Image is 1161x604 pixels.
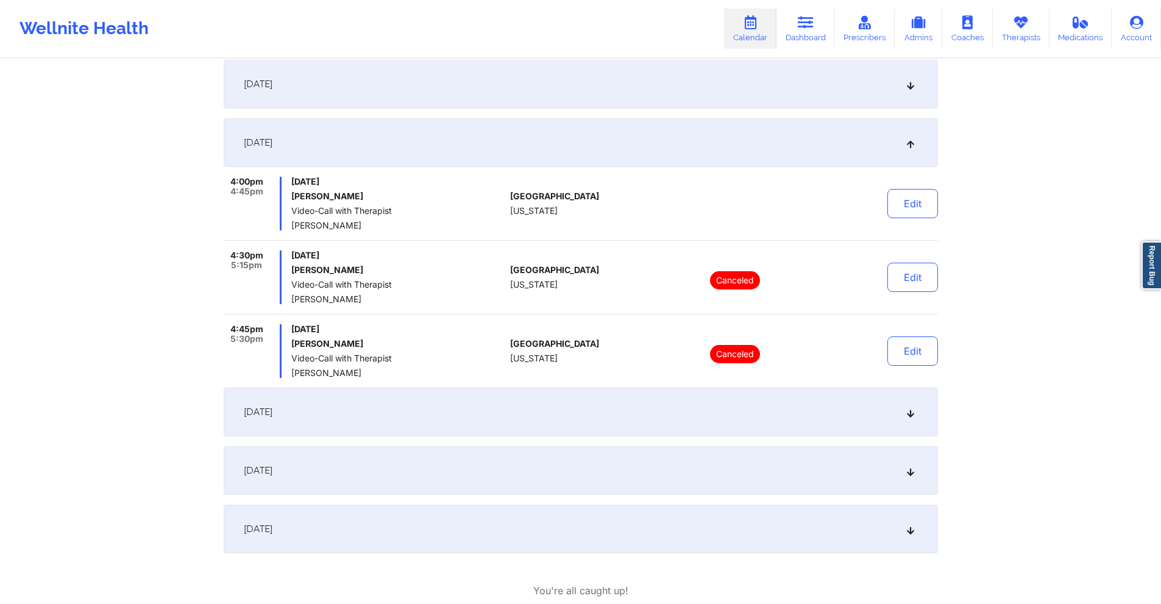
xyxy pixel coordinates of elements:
[1112,9,1161,49] a: Account
[230,250,263,260] span: 4:30pm
[291,294,505,304] span: [PERSON_NAME]
[510,354,558,363] span: [US_STATE]
[510,191,599,201] span: [GEOGRAPHIC_DATA]
[291,265,505,275] h6: [PERSON_NAME]
[510,206,558,216] span: [US_STATE]
[710,271,760,290] p: Canceled
[895,9,942,49] a: Admins
[291,324,505,334] span: [DATE]
[291,221,505,230] span: [PERSON_NAME]
[291,177,505,187] span: [DATE]
[244,523,272,535] span: [DATE]
[710,345,760,363] p: Canceled
[887,263,938,292] button: Edit
[244,406,272,418] span: [DATE]
[1141,241,1161,290] a: Report Bug
[724,9,776,49] a: Calendar
[291,206,505,216] span: Video-Call with Therapist
[244,78,272,90] span: [DATE]
[993,9,1049,49] a: Therapists
[942,9,993,49] a: Coaches
[291,250,505,260] span: [DATE]
[230,187,263,196] span: 4:45pm
[510,265,599,275] span: [GEOGRAPHIC_DATA]
[230,177,263,187] span: 4:00pm
[291,368,505,378] span: [PERSON_NAME]
[231,260,262,270] span: 5:15pm
[887,336,938,366] button: Edit
[230,334,263,344] span: 5:30pm
[887,189,938,218] button: Edit
[533,584,628,598] p: You're all caught up!
[244,137,272,149] span: [DATE]
[230,324,263,334] span: 4:45pm
[291,280,505,290] span: Video-Call with Therapist
[244,464,272,477] span: [DATE]
[510,280,558,290] span: [US_STATE]
[776,9,835,49] a: Dashboard
[835,9,895,49] a: Prescribers
[291,339,505,349] h6: [PERSON_NAME]
[291,354,505,363] span: Video-Call with Therapist
[510,339,599,349] span: [GEOGRAPHIC_DATA]
[1049,9,1112,49] a: Medications
[291,191,505,201] h6: [PERSON_NAME]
